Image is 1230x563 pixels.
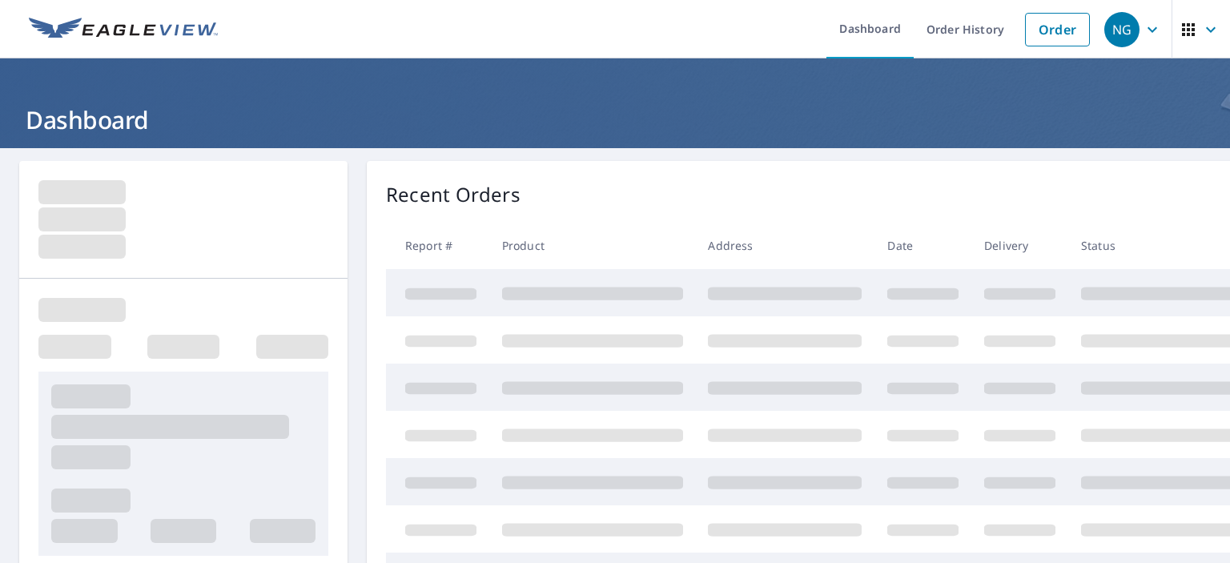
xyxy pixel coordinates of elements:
[695,222,874,269] th: Address
[489,222,696,269] th: Product
[1025,13,1090,46] a: Order
[971,222,1068,269] th: Delivery
[874,222,971,269] th: Date
[19,103,1211,136] h1: Dashboard
[386,180,521,209] p: Recent Orders
[1104,12,1140,47] div: NG
[386,222,489,269] th: Report #
[29,18,218,42] img: EV Logo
